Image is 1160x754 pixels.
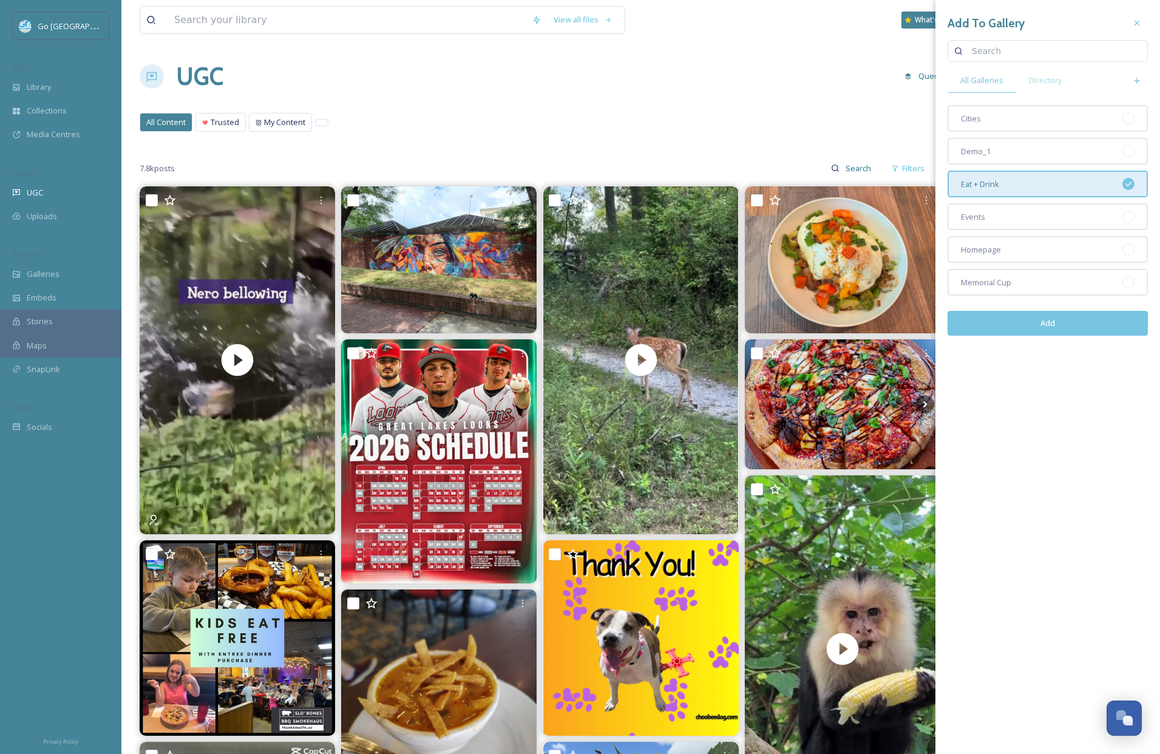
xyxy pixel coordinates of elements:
span: Media Centres [27,129,80,140]
span: COLLECT [12,168,38,177]
span: Stories [27,316,53,327]
span: Demo_1 [961,146,991,157]
span: Privacy Policy [43,738,78,746]
span: SOCIALS [12,402,36,412]
span: Uploads [27,211,57,222]
span: WIDGETS [12,250,40,259]
img: Honey B’s Eatery (Frankenmuth) - A cute and cozy brunch restaurant in Frankenmuth which is unfort... [745,186,940,333]
span: Socials [27,421,52,433]
span: Galleries [27,268,59,280]
img: thumbnail [543,186,739,534]
img: GoGreatLogo_MISkies_RegionalTrails%20%281%29.png [19,20,32,32]
span: All Galleries [960,75,1003,86]
button: Add [948,311,1148,336]
span: Go [GEOGRAPHIC_DATA] [38,20,127,32]
input: Search [966,39,1141,63]
img: Thank you to everyone who came out to the Frankenmuth River Place Shops for the Farm Fest this pa... [543,540,739,736]
h3: Add To Gallery [948,15,1025,32]
video: Look and listen to this cute little fawn!! [543,186,739,534]
span: 7.8k posts [140,163,175,174]
img: thumbnail [140,186,335,534]
span: Maps [27,340,47,352]
span: Collections [27,105,67,117]
span: Events [961,211,985,223]
img: The wait’s over, the 2026 schedule is HERE! 🙌 Save the Fireworks Loontacular nights (presented by... [341,339,537,584]
img: At T.Dub’s, our Margherita Pizza is finished with a signature drizzle—not a swirl—but trust us, i... [745,339,940,470]
img: 🎨 And just like that, the latest mural on the Friendship Wall is complete! 💫 A huge thank you to ... [341,186,537,333]
button: Queued [898,64,955,88]
span: MEDIA [12,63,33,72]
video: 🐊 Ever wanted to hear what an Alligator can sound like? Check out this video to listen our Americ... [140,186,335,534]
a: Queued [898,64,961,88]
span: Embeds [27,292,56,304]
span: Eat + Drink [961,178,999,190]
a: Privacy Policy [43,733,78,748]
button: Open Chat [1107,701,1142,736]
img: Bring the kiddos in for their favorite meal! It's a win/win... Kids get a good meal and parents g... [140,540,335,736]
span: Library [27,81,51,93]
span: Directory [1029,75,1062,86]
a: What's New [901,12,962,29]
span: Trusted [211,117,239,128]
input: Search [839,156,879,180]
span: UGC [27,187,43,199]
a: UGC [176,58,223,95]
input: Search your library [168,7,526,33]
a: View all files [548,8,619,32]
span: Memorial Cup [961,277,1011,288]
span: All Content [146,117,186,128]
span: Filters [902,163,924,174]
span: Homepage [961,244,1001,256]
span: Cities [961,113,981,124]
span: My Content [264,117,305,128]
span: SnapLink [27,364,60,375]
